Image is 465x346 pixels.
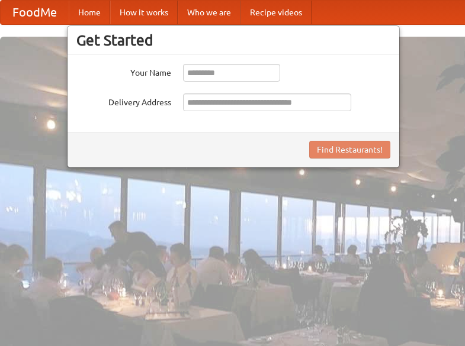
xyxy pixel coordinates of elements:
[240,1,312,24] a: Recipe videos
[76,31,390,49] h3: Get Started
[1,1,69,24] a: FoodMe
[76,93,171,108] label: Delivery Address
[178,1,240,24] a: Who we are
[69,1,110,24] a: Home
[110,1,178,24] a: How it works
[309,141,390,159] button: Find Restaurants!
[76,64,171,79] label: Your Name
